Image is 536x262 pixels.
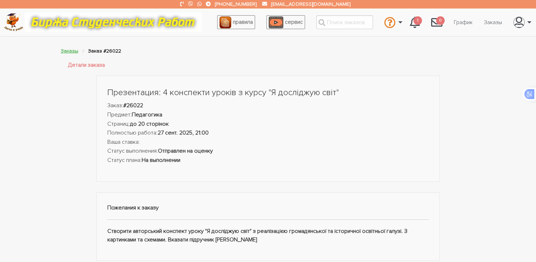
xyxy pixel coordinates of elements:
[68,61,105,70] a: Детали заказа
[219,16,231,28] img: agreement_icon-feca34a61ba7f3d1581b08bc946b2ec1ccb426f67415f344566775c155b7f62c.png
[266,15,305,29] a: сервис
[215,1,256,7] a: [PHONE_NUMBER]
[88,47,121,55] li: Заказ #26022
[107,120,429,129] li: Страниц:
[316,15,373,29] input: Поиск заказов
[404,13,425,32] a: 1
[142,157,180,164] strong: На выполнении
[233,18,253,26] span: правила
[107,138,429,147] li: Ваша ставка:
[61,48,78,54] a: Заказы
[448,16,478,29] a: График
[107,204,159,211] strong: Пожелания к заказу
[158,147,213,154] strong: Отправлен на оценку
[132,111,162,118] strong: Педагогика
[107,87,429,99] h1: Презентация: 4 конспекти уроків з курсу "Я досліджую світ"
[217,15,255,29] a: правила
[107,147,429,156] li: Статус выполнения:
[413,16,422,25] span: 1
[107,156,429,165] li: Статус плана:
[123,102,143,109] strong: #26022
[285,18,303,26] span: сервис
[271,1,350,7] a: [EMAIL_ADDRESS][DOMAIN_NAME]
[96,192,440,261] div: Створити авторський конспект уроку "Я досліджую світ" з реалізацією громадянської та історичної о...
[107,110,429,120] li: Предмет:
[478,16,508,29] a: Заказы
[269,16,283,28] img: play_icon-49f7f135c9dc9a03216cfdbccbe1e3994649169d890fb554cedf0eac35a01ba8.png
[4,13,23,31] img: logo-c4363faeb99b52c628a42810ed6dfb4293a56d4e4775eb116515dfe7f33672af.png
[425,13,448,32] a: 0
[107,129,429,138] li: Полностью работа:
[130,120,169,127] strong: до 20 сторінок
[107,101,429,110] li: Заказ:
[436,16,445,25] span: 0
[158,129,209,136] strong: 27 сент. 2025, 21:00
[24,12,202,32] img: motto-12e01f5a76059d5f6a28199ef077b1f78e012cfde436ab5cf1d4517935686d32.gif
